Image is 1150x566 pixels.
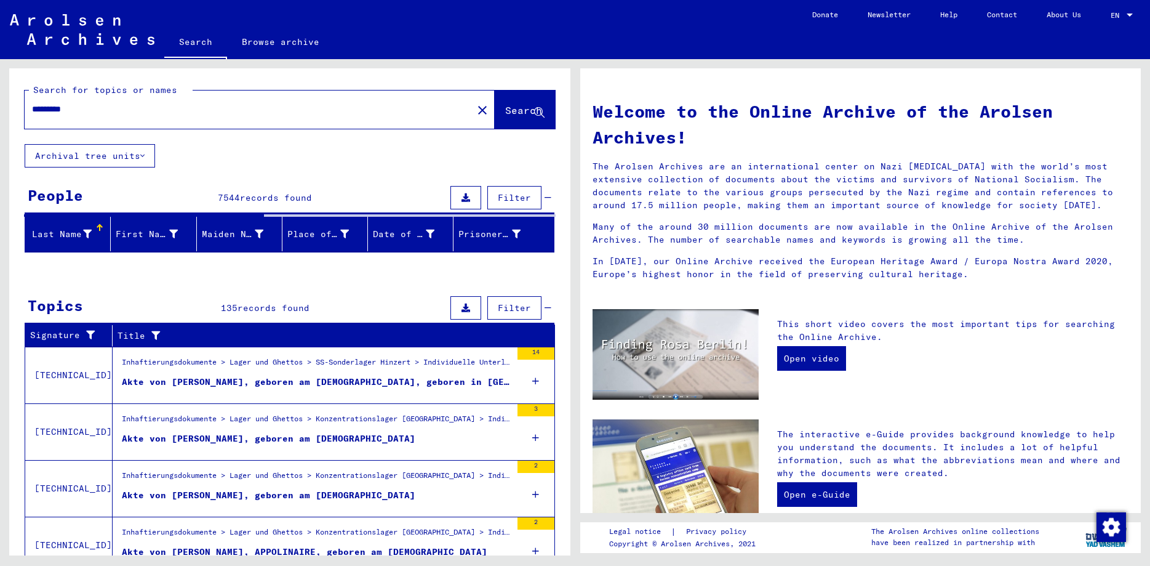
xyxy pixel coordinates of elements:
span: records found [238,302,309,313]
div: | [609,525,761,538]
button: Clear [470,97,495,122]
button: Filter [487,186,541,209]
div: Inhaftierungsdokumente > Lager und Ghettos > SS-Sonderlager Hinzert > Individuelle Unterlagen Hin... [122,357,511,374]
div: Akte von [PERSON_NAME], APPOLINAIRE, geboren am [DEMOGRAPHIC_DATA] [122,546,487,559]
a: Browse archive [227,27,334,57]
div: Akte von [PERSON_NAME], geboren am [DEMOGRAPHIC_DATA] [122,432,415,445]
mat-header-cell: Last Name [25,217,111,251]
a: Privacy policy [676,525,761,538]
span: Filter [498,192,531,203]
td: [TECHNICAL_ID] [25,460,113,517]
img: Zustimmung ändern [1096,512,1126,542]
div: 3 [517,404,554,416]
span: Filter [498,302,531,313]
button: Search [495,91,555,129]
p: In [DATE], our Online Archive received the European Heritage Award / Europa Nostra Award 2020, Eu... [593,255,1129,281]
div: Maiden Name [202,224,282,244]
a: Search [164,27,227,59]
div: 14 [517,347,554,360]
div: Topics [28,294,83,317]
mat-header-cell: Prisoner # [453,217,553,251]
p: The interactive e-Guide provides background knowledge to help you understand the documents. It in... [777,428,1128,480]
img: yv_logo.png [1083,522,1129,552]
button: Filter [487,296,541,320]
mat-header-cell: First Name [111,217,196,251]
p: have been realized in partnership with [871,537,1039,548]
div: Place of Birth [287,228,349,241]
div: Prisoner # [458,228,520,241]
div: Signature [30,326,112,346]
p: The Arolsen Archives are an international center on Nazi [MEDICAL_DATA] with the world’s most ext... [593,160,1129,212]
a: Legal notice [609,525,671,538]
div: 2 [517,461,554,473]
p: Copyright © Arolsen Archives, 2021 [609,538,761,549]
p: Many of the around 30 million documents are now available in the Online Archive of the Arolsen Ar... [593,220,1129,246]
div: Date of Birth [373,228,434,241]
a: Open e-Guide [777,482,857,507]
div: Last Name [30,224,110,244]
div: People [28,184,83,206]
mat-header-cell: Maiden Name [197,217,282,251]
button: Archival tree units [25,144,155,168]
div: Akte von [PERSON_NAME], geboren am [DEMOGRAPHIC_DATA], geboren in [GEOGRAPHIC_DATA] ([GEOGRAPHIC_... [122,376,511,389]
div: Signature [30,329,97,342]
div: First Name [116,228,177,241]
p: This short video covers the most important tips for searching the Online Archive. [777,318,1128,344]
div: Inhaftierungsdokumente > Lager und Ghettos > Konzentrationslager [GEOGRAPHIC_DATA] > Individuelle... [122,470,511,487]
a: Open video [777,346,846,371]
h1: Welcome to the Online Archive of the Arolsen Archives! [593,99,1129,150]
td: [TECHNICAL_ID] [25,403,113,460]
div: Akte von [PERSON_NAME], geboren am [DEMOGRAPHIC_DATA] [122,489,415,502]
div: Maiden Name [202,228,263,241]
mat-icon: close [475,103,490,118]
div: Title [118,326,540,346]
mat-header-cell: Place of Birth [282,217,368,251]
div: Prisoner # [458,224,538,244]
img: video.jpg [593,309,759,400]
div: Date of Birth [373,224,453,244]
div: 2 [517,517,554,530]
span: Search [505,104,542,116]
span: records found [240,192,312,203]
span: 7544 [218,192,240,203]
img: eguide.jpg [593,419,759,531]
div: Place of Birth [287,224,367,244]
td: [TECHNICAL_ID] [25,347,113,403]
div: Inhaftierungsdokumente > Lager und Ghettos > Konzentrationslager [GEOGRAPHIC_DATA] > Individuelle... [122,527,511,544]
mat-header-cell: Date of Birth [368,217,453,251]
img: Arolsen_neg.svg [10,14,154,45]
span: 135 [221,302,238,313]
mat-select-trigger: EN [1111,10,1119,20]
div: First Name [116,224,196,244]
div: Inhaftierungsdokumente > Lager und Ghettos > Konzentrationslager [GEOGRAPHIC_DATA] > Individuelle... [122,413,511,431]
div: Title [118,329,524,342]
div: Last Name [30,228,92,241]
mat-label: Search for topics or names [33,84,177,95]
p: The Arolsen Archives online collections [871,526,1039,537]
